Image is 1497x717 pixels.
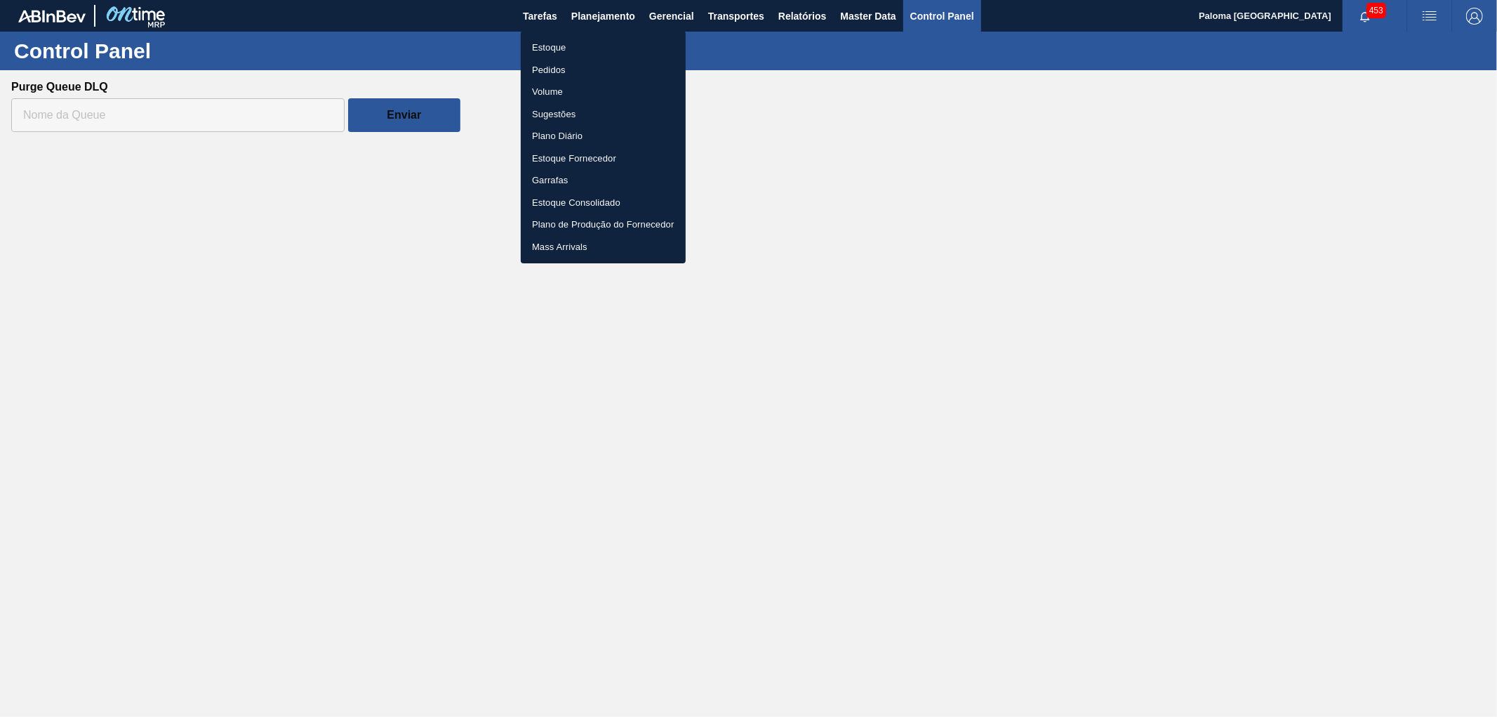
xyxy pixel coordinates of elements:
a: Sugestões [521,103,686,126]
a: Estoque Consolidado [521,192,686,214]
a: Garrafas [521,169,686,192]
a: Mass Arrivals [521,236,686,258]
a: Estoque [521,37,686,59]
a: Estoque Fornecedor [521,147,686,170]
a: Pedidos [521,59,686,81]
a: Volume [521,81,686,103]
a: Plano de Produção do Fornecedor [521,213,686,236]
a: Plano Diário [521,125,686,147]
